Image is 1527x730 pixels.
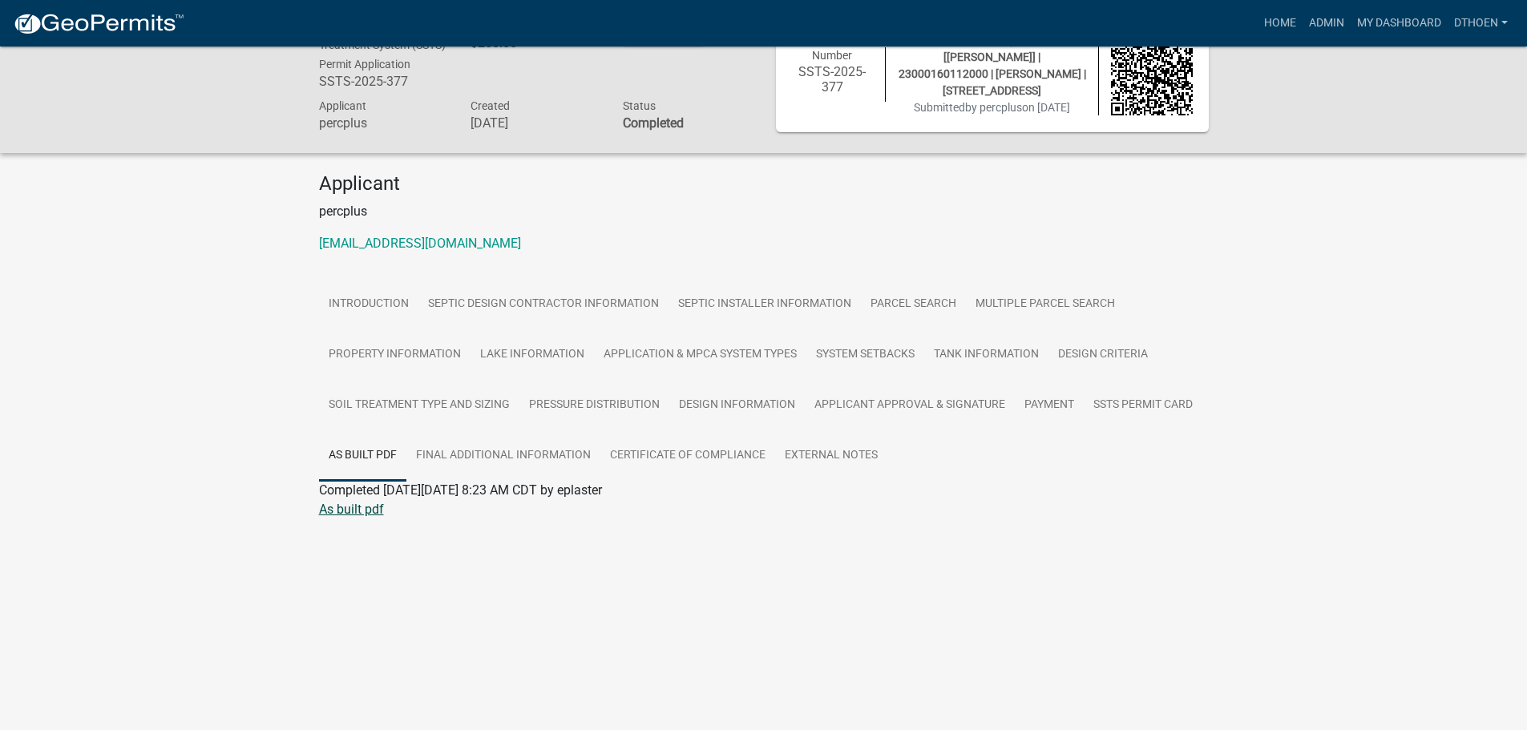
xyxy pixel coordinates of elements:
[519,380,669,431] a: Pressure Distribution
[406,430,600,482] a: Final Additional Information
[319,74,447,89] h6: SSTS-2025-377
[319,380,519,431] a: Soil Treatment Type and Sizing
[319,430,406,482] a: As built pdf
[319,329,471,381] a: Property Information
[775,430,887,482] a: External Notes
[966,279,1125,330] a: Multiple Parcel Search
[319,279,418,330] a: Introduction
[471,99,510,112] span: Created
[1111,34,1193,115] img: QR code
[914,101,1070,114] span: Submitted on [DATE]
[319,99,366,112] span: Applicant
[669,380,805,431] a: Design Information
[319,482,602,498] span: Completed [DATE][DATE] 8:23 AM CDT by eplaster
[319,202,1209,221] p: percplus
[1084,380,1202,431] a: SSTS Permit Card
[806,329,924,381] a: System Setbacks
[471,329,594,381] a: Lake Information
[319,172,1209,196] h4: Applicant
[319,115,447,131] h6: percplus
[623,99,656,112] span: Status
[418,279,669,330] a: Septic Design Contractor Information
[1351,8,1448,38] a: My Dashboard
[669,279,861,330] a: Septic Installer Information
[594,329,806,381] a: Application & MPCA System Types
[1303,8,1351,38] a: Admin
[861,279,966,330] a: Parcel search
[1448,8,1514,38] a: dthoen
[805,380,1015,431] a: Applicant Approval & Signature
[600,430,775,482] a: Certificate of Compliance
[1015,380,1084,431] a: Payment
[924,329,1048,381] a: Tank Information
[623,115,684,131] strong: Completed
[319,502,384,517] a: As built pdf
[471,115,599,131] h6: [DATE]
[319,236,521,251] a: [EMAIL_ADDRESS][DOMAIN_NAME]
[792,64,874,95] h6: SSTS-2025-377
[1258,8,1303,38] a: Home
[965,101,1022,114] span: by percplus
[812,49,852,62] span: Number
[1048,329,1157,381] a: Design Criteria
